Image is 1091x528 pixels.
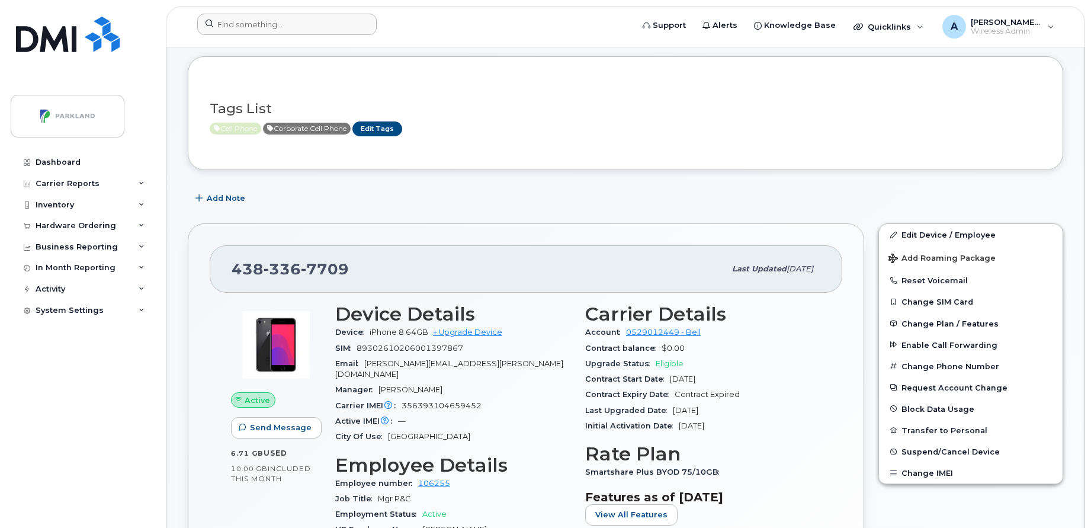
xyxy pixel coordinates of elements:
[240,309,312,380] img: image20231002-3703462-bzhi73.jpeg
[670,375,695,383] span: [DATE]
[232,260,349,278] span: 438
[585,390,675,399] span: Contract Expiry Date
[335,494,378,503] span: Job Title
[901,319,999,328] span: Change Plan / Features
[626,328,701,337] a: 0529012449 - Bell
[879,377,1063,398] button: Request Account Change
[585,490,821,504] h3: Features as of [DATE]
[335,359,563,379] span: [PERSON_NAME][EMAIL_ADDRESS][PERSON_NAME][DOMAIN_NAME]
[879,245,1063,270] button: Add Roaming Package
[679,421,704,430] span: [DATE]
[787,264,813,273] span: [DATE]
[357,344,463,353] span: 89302610206001397867
[335,455,571,476] h3: Employee Details
[675,390,740,399] span: Contract Expired
[879,291,1063,312] button: Change SIM Card
[418,479,450,488] a: 106255
[264,449,287,457] span: used
[231,465,268,473] span: 10.00 GB
[264,260,301,278] span: 336
[656,359,684,368] span: Eligible
[301,260,349,278] span: 7709
[879,462,1063,484] button: Change IMEI
[433,328,502,337] a: + Upgrade Device
[335,303,571,325] h3: Device Details
[335,510,422,519] span: Employment Status
[673,406,698,415] span: [DATE]
[595,509,668,520] span: View All Features
[335,328,370,337] span: Device
[378,494,411,503] span: Mgr P&C
[335,359,364,368] span: Email
[335,344,357,353] span: SIM
[634,14,694,37] a: Support
[398,417,406,425] span: —
[971,17,1042,27] span: [PERSON_NAME][EMAIL_ADDRESS][PERSON_NAME][DOMAIN_NAME]
[210,101,1041,116] h3: Tags List
[585,421,679,430] span: Initial Activation Date
[207,193,245,204] span: Add Note
[732,264,787,273] span: Last updated
[845,15,932,39] div: Quicklinks
[585,303,821,325] h3: Carrier Details
[335,432,388,441] span: City Of Use
[713,20,737,31] span: Alerts
[662,344,685,353] span: $0.00
[352,121,402,136] a: Edit Tags
[263,123,351,135] span: Active
[250,422,312,433] span: Send Message
[901,340,997,349] span: Enable Call Forwarding
[585,344,662,353] span: Contract balance
[888,254,996,265] span: Add Roaming Package
[653,20,686,31] span: Support
[335,479,418,488] span: Employee number
[694,14,746,37] a: Alerts
[879,420,1063,441] button: Transfer to Personal
[879,398,1063,420] button: Block Data Usage
[370,328,428,337] span: iPhone 8 64GB
[879,356,1063,377] button: Change Phone Number
[197,14,377,35] input: Find something...
[188,188,255,209] button: Add Note
[879,313,1063,334] button: Change Plan / Features
[971,27,1042,36] span: Wireless Admin
[335,417,398,425] span: Active IMEI
[879,334,1063,356] button: Enable Call Forwarding
[231,464,311,484] span: included this month
[378,385,442,394] span: [PERSON_NAME]
[422,510,447,519] span: Active
[231,417,322,439] button: Send Message
[585,375,670,383] span: Contract Start Date
[335,385,378,394] span: Manager
[585,328,626,337] span: Account
[231,449,264,457] span: 6.71 GB
[335,401,402,410] span: Carrier IMEI
[402,401,482,410] span: 356393104659452
[585,359,656,368] span: Upgrade Status
[934,15,1063,39] div: Abisheik.Thiyagarajan@parkland.ca
[868,22,911,31] span: Quicklinks
[879,441,1063,462] button: Suspend/Cancel Device
[585,406,673,415] span: Last Upgraded Date
[585,504,678,526] button: View All Features
[764,20,836,31] span: Knowledge Base
[210,123,261,135] span: Active
[879,224,1063,245] a: Edit Device / Employee
[746,14,844,37] a: Knowledge Base
[245,395,270,406] span: Active
[951,20,958,34] span: A
[879,270,1063,291] button: Reset Voicemail
[388,432,470,441] span: [GEOGRAPHIC_DATA]
[585,468,725,476] span: Smartshare Plus BYOD 75/10GB
[585,443,821,465] h3: Rate Plan
[901,447,1000,456] span: Suspend/Cancel Device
